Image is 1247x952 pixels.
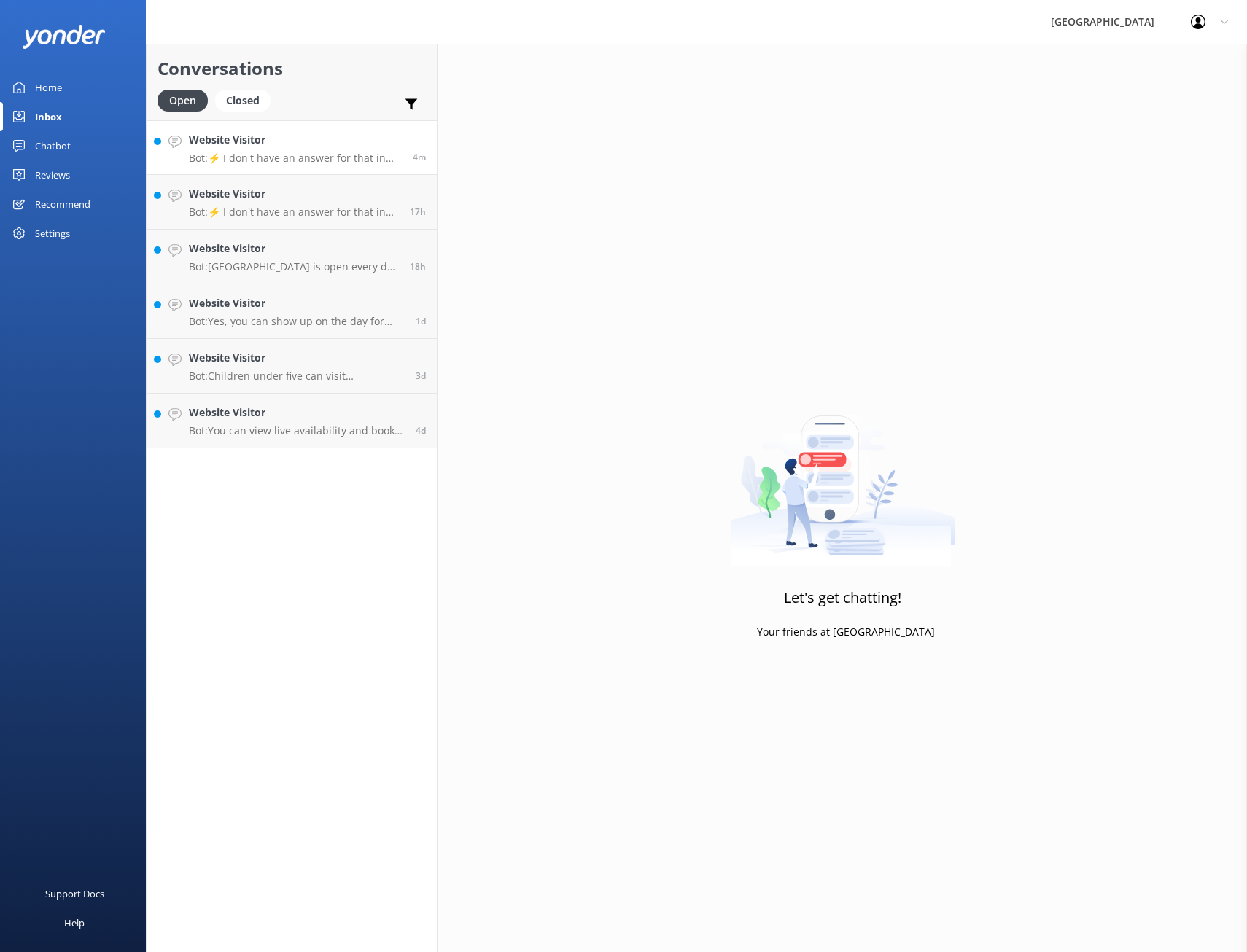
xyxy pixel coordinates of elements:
[189,370,405,383] p: Bot: Children under five can visit [GEOGRAPHIC_DATA] for free, so you wouldn't need to purchase a...
[147,175,437,230] a: Website VisitorBot:⚡ I don't have an answer for that in my knowledge base. Please try and rephras...
[147,120,437,175] a: Website VisitorBot:⚡ I don't have an answer for that in my knowledge base. Please try and rephras...
[413,151,426,163] span: Aug 28 2025 08:45am (UTC +12:00) Pacific/Auckland
[189,405,405,421] h4: Website Visitor
[22,25,106,49] img: yonder-white-logo.png
[158,92,215,108] a: Open
[410,206,426,218] span: Aug 27 2025 03:01pm (UTC +12:00) Pacific/Auckland
[189,241,399,257] h4: Website Visitor
[189,315,405,328] p: Bot: Yes, you can show up on the day for general entry to [GEOGRAPHIC_DATA], as there's no requir...
[416,315,426,327] span: Aug 26 2025 09:16am (UTC +12:00) Pacific/Auckland
[416,370,426,382] span: Aug 24 2025 02:19pm (UTC +12:00) Pacific/Auckland
[35,219,70,248] div: Settings
[215,92,278,108] a: Closed
[147,284,437,339] a: Website VisitorBot:Yes, you can show up on the day for general entry to [GEOGRAPHIC_DATA], as the...
[189,152,402,165] p: Bot: ⚡ I don't have an answer for that in my knowledge base. Please try and rephrase your questio...
[35,190,90,219] div: Recommend
[189,350,405,366] h4: Website Visitor
[45,879,104,908] div: Support Docs
[35,131,71,160] div: Chatbot
[730,385,955,567] img: artwork of a man stealing a conversation from at giant smartphone
[416,424,426,437] span: Aug 23 2025 07:37pm (UTC +12:00) Pacific/Auckland
[147,394,437,448] a: Website VisitorBot:You can view live availability and book your tickets online at [URL][DOMAIN_NA...
[189,260,399,273] p: Bot: [GEOGRAPHIC_DATA] is open every day from 9:30am to 5pm, except on [DATE], when it is closed ...
[35,73,62,102] div: Home
[750,624,935,640] p: - Your friends at [GEOGRAPHIC_DATA]
[147,339,437,394] a: Website VisitorBot:Children under five can visit [GEOGRAPHIC_DATA] for free, so you wouldn't need...
[189,132,402,148] h4: Website Visitor
[189,295,405,311] h4: Website Visitor
[189,206,399,219] p: Bot: ⚡ I don't have an answer for that in my knowledge base. Please try and rephrase your questio...
[189,186,399,202] h4: Website Visitor
[64,908,85,937] div: Help
[35,160,70,190] div: Reviews
[784,586,901,609] h3: Let's get chatting!
[410,260,426,273] span: Aug 27 2025 02:19pm (UTC +12:00) Pacific/Auckland
[189,424,405,437] p: Bot: You can view live availability and book your tickets online at [URL][DOMAIN_NAME].
[147,230,437,284] a: Website VisitorBot:[GEOGRAPHIC_DATA] is open every day from 9:30am to 5pm, except on [DATE], when...
[215,90,271,112] div: Closed
[35,102,62,131] div: Inbox
[158,90,208,112] div: Open
[158,55,426,82] h2: Conversations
